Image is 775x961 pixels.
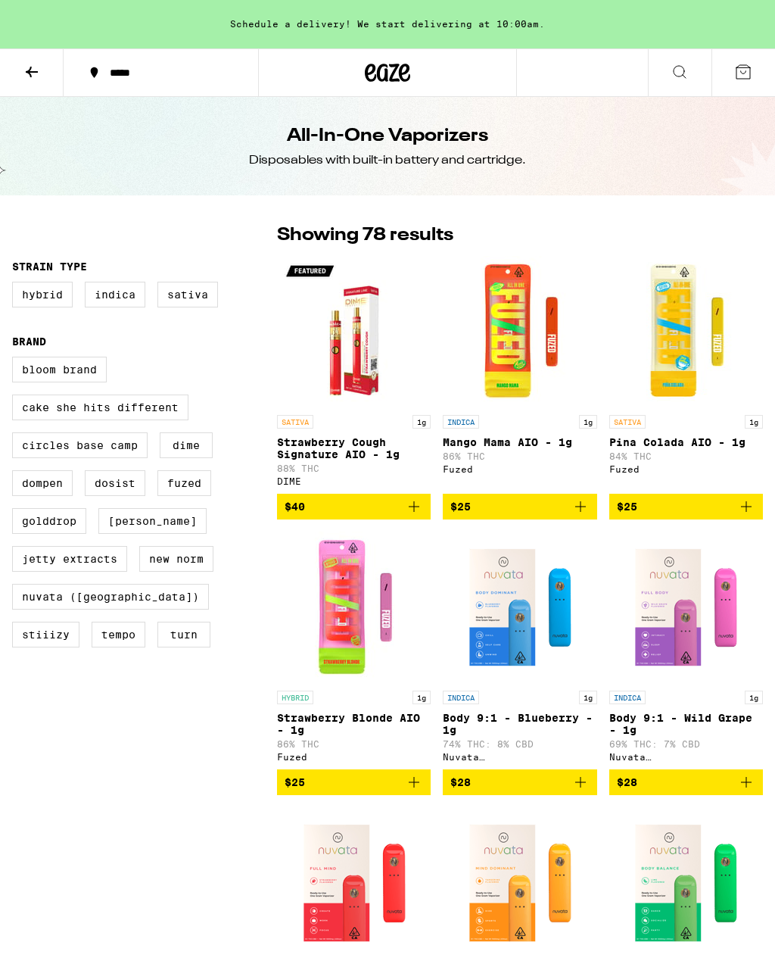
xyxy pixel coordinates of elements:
[277,223,453,248] p: Showing 78 results
[443,739,596,749] p: 74% THC: 8% CBD
[610,532,761,683] img: Nuvata (CA) - Body 9:1 - Wild Grape - 1g
[745,415,763,429] p: 1g
[444,532,596,683] img: Nuvata (CA) - Body 9:1 - Blueberry - 1g
[443,691,479,704] p: INDICA
[12,584,209,610] label: Nuvata ([GEOGRAPHIC_DATA])
[12,546,127,572] label: Jetty Extracts
[12,261,87,273] legend: Strain Type
[443,464,596,474] div: Fuzed
[12,432,148,458] label: Circles Base Camp
[450,776,471,788] span: $28
[277,436,431,460] p: Strawberry Cough Signature AIO - 1g
[450,501,471,513] span: $25
[609,451,763,461] p: 84% THC
[579,415,597,429] p: 1g
[412,691,431,704] p: 1g
[443,769,596,795] button: Add to bag
[139,546,213,572] label: New Norm
[277,494,431,520] button: Add to bag
[412,415,431,429] p: 1g
[160,432,213,458] label: DIME
[277,415,313,429] p: SATIVA
[609,415,646,429] p: SATIVA
[443,256,596,494] a: Open page for Mango Mama AIO - 1g from Fuzed
[443,451,596,461] p: 86% THC
[610,256,761,407] img: Fuzed - Pina Colada AIO - 1g
[444,807,596,959] img: Nuvata (CA) - Mind 9:1 - Tangerine - 1g
[443,494,596,520] button: Add to bag
[157,622,210,647] label: turn
[609,494,763,520] button: Add to bag
[12,508,86,534] label: GoldDrop
[98,508,207,534] label: [PERSON_NAME]
[609,752,763,762] div: Nuvata ([GEOGRAPHIC_DATA])
[444,256,596,407] img: Fuzed - Mango Mama AIO - 1g
[279,807,430,959] img: Nuvata (CA) - Mind 9:1 - Strawberry - 1g
[85,282,145,307] label: Indica
[277,691,313,704] p: HYBRID
[277,769,431,795] button: Add to bag
[277,476,431,486] div: DIME
[285,776,305,788] span: $25
[443,712,596,736] p: Body 9:1 - Blueberry - 1g
[277,752,431,762] div: Fuzed
[609,532,763,769] a: Open page for Body 9:1 - Wild Grape - 1g from Nuvata (CA)
[609,691,646,704] p: INDICA
[92,622,145,647] label: Tempo
[85,470,145,496] label: Dosist
[285,501,305,513] span: $40
[609,712,763,736] p: Body 9:1 - Wild Grape - 1g
[277,256,431,494] a: Open page for Strawberry Cough Signature AIO - 1g from DIME
[279,532,430,683] img: Fuzed - Strawberry Blonde AIO - 1g
[609,739,763,749] p: 69% THC: 7% CBD
[12,335,46,348] legend: Brand
[610,807,761,959] img: Nuvata (CA) - Body 9:1 - Lime - 1g
[157,470,211,496] label: Fuzed
[443,415,479,429] p: INDICA
[12,357,107,382] label: Bloom Brand
[157,282,218,307] label: Sativa
[277,532,431,769] a: Open page for Strawberry Blonde AIO - 1g from Fuzed
[443,752,596,762] div: Nuvata ([GEOGRAPHIC_DATA])
[609,256,763,494] a: Open page for Pina Colada AIO - 1g from Fuzed
[609,769,763,795] button: Add to bag
[12,470,73,496] label: Dompen
[745,691,763,704] p: 1g
[287,123,488,149] h1: All-In-One Vaporizers
[443,532,596,769] a: Open page for Body 9:1 - Blueberry - 1g from Nuvata (CA)
[12,395,188,420] label: Cake She Hits Different
[579,691,597,704] p: 1g
[249,152,526,169] div: Disposables with built-in battery and cartridge.
[609,464,763,474] div: Fuzed
[12,622,79,647] label: STIIIZY
[443,436,596,448] p: Mango Mama AIO - 1g
[279,256,430,407] img: DIME - Strawberry Cough Signature AIO - 1g
[609,436,763,448] p: Pina Colada AIO - 1g
[617,501,637,513] span: $25
[277,712,431,736] p: Strawberry Blonde AIO - 1g
[12,282,73,307] label: Hybrid
[617,776,637,788] span: $28
[277,739,431,749] p: 86% THC
[277,463,431,473] p: 88% THC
